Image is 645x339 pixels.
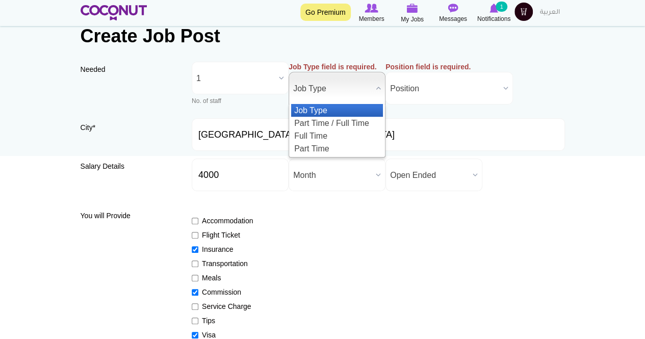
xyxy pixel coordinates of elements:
input: Service Charge [192,303,198,310]
span: Salary Details [81,162,124,170]
span: Members [358,14,384,24]
input: Meals [192,275,198,281]
div: No. of staff [192,97,289,106]
input: Commission [192,289,198,296]
label: Transportation [192,258,266,269]
img: My Jobs [407,4,418,13]
span: My Jobs [401,14,424,24]
label: Flight Ticket [192,230,266,240]
label: Service Charge [192,301,266,311]
input: Insurance [192,246,198,253]
li: Job Type [291,104,383,117]
img: Messages [448,4,458,13]
input: Transportation [192,260,198,267]
a: My Jobs My Jobs [392,3,433,24]
img: Notifications [489,4,498,13]
span: Open Ended [390,159,469,192]
span: Position [390,72,499,105]
img: Browse Members [365,4,378,13]
h1: Create Job Post [81,26,565,46]
small: 1 [496,2,507,12]
li: Part Time [291,142,383,155]
li: Part Time / Full Time [291,117,383,129]
label: Meals [192,273,266,283]
span: Needed [81,65,106,73]
label: Insurance [192,244,266,254]
input: Salary in USD [192,159,289,191]
input: Accommodation [192,218,198,224]
label: You will Provide [81,211,177,221]
span: Month [293,159,372,192]
a: Browse Members Members [351,3,392,24]
input: Tips [192,318,198,324]
span: 1 [196,62,275,95]
label: Position field is required. [385,62,513,72]
span: This field is required. [93,123,95,132]
label: Commission [192,287,266,297]
span: Messages [439,14,467,24]
img: Home [81,5,147,20]
input: Flight Ticket [192,232,198,239]
a: Go Premium [300,4,351,21]
a: Notifications Notifications 1 [474,3,514,24]
input: Visa [192,332,198,338]
a: العربية [535,3,565,23]
label: Tips [192,316,266,326]
label: Accommodation [192,216,266,226]
span: Job Type [293,72,372,105]
li: Full Time [291,129,383,142]
span: Notifications [477,14,510,24]
label: Job Type field is required. [289,62,385,72]
a: Messages Messages [433,3,474,24]
label: City [81,122,177,140]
